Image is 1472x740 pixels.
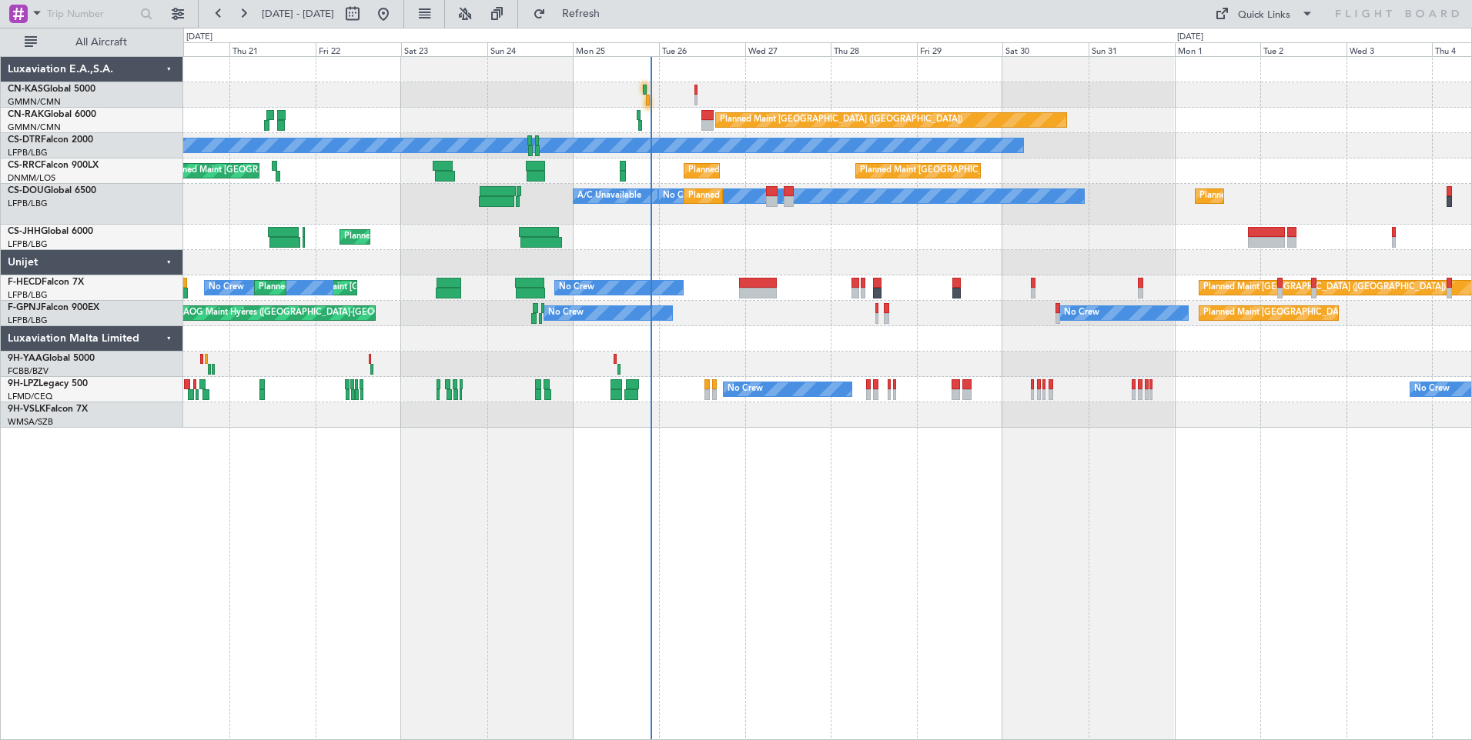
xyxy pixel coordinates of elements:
a: 9H-YAAGlobal 5000 [8,354,95,363]
span: 9H-YAA [8,354,42,363]
span: F-HECD [8,278,42,287]
div: Planned Maint [GEOGRAPHIC_DATA] ([GEOGRAPHIC_DATA]) [720,108,962,132]
a: LFMD/CEQ [8,391,52,402]
div: Tue 26 [659,42,745,56]
div: [DATE] [186,31,212,44]
a: LFPB/LBG [8,198,48,209]
a: CN-KASGlobal 5000 [8,85,95,94]
div: Sat 30 [1002,42,1089,56]
button: Quick Links [1207,2,1321,26]
span: CS-JHH [8,227,41,236]
a: CS-JHHGlobal 6000 [8,227,93,236]
div: No Crew [548,302,584,325]
div: Planned Maint [GEOGRAPHIC_DATA] ([GEOGRAPHIC_DATA]) [1199,185,1442,208]
a: FCBB/BZV [8,365,49,377]
span: All Aircraft [40,37,162,48]
div: No Crew [1064,302,1099,325]
div: AOG Maint Hyères ([GEOGRAPHIC_DATA]-[GEOGRAPHIC_DATA]) [183,302,443,325]
div: Thu 28 [831,42,917,56]
div: Wed 27 [745,42,831,56]
div: No Crew [663,185,698,208]
div: Quick Links [1238,8,1290,23]
a: GMMN/CMN [8,96,61,108]
span: 9H-VSLK [8,405,45,414]
div: Planned Maint [GEOGRAPHIC_DATA] ([GEOGRAPHIC_DATA]) [1203,276,1446,299]
div: [DATE] [1177,31,1203,44]
a: DNMM/LOS [8,172,55,184]
a: F-HECDFalcon 7X [8,278,84,287]
div: Mon 1 [1175,42,1261,56]
span: CS-RRC [8,161,41,170]
div: Mon 25 [573,42,659,56]
div: Wed 20 [144,42,230,56]
div: No Crew [1414,378,1450,401]
span: CS-DOU [8,186,44,195]
div: Planned Maint [GEOGRAPHIC_DATA] ([GEOGRAPHIC_DATA]) [1203,302,1446,325]
div: Planned Maint [GEOGRAPHIC_DATA] ([GEOGRAPHIC_DATA]) [688,185,931,208]
a: GMMN/CMN [8,122,61,133]
div: Planned Maint [GEOGRAPHIC_DATA] ([GEOGRAPHIC_DATA]) [344,225,587,248]
a: LFPB/LBG [8,238,48,250]
a: WMSA/SZB [8,416,53,428]
div: Planned Maint [GEOGRAPHIC_DATA] ([GEOGRAPHIC_DATA]) [688,159,931,182]
div: Sun 24 [487,42,574,56]
div: No Crew [209,276,244,299]
span: CN-KAS [8,85,43,94]
div: No Crew [728,378,763,401]
a: CN-RAKGlobal 6000 [8,110,96,119]
div: Sat 23 [401,42,487,56]
button: All Aircraft [17,30,167,55]
div: Planned Maint [GEOGRAPHIC_DATA] ([GEOGRAPHIC_DATA]) [860,159,1102,182]
button: Refresh [526,2,618,26]
div: Planned Maint [GEOGRAPHIC_DATA] ([GEOGRAPHIC_DATA]) [259,276,501,299]
div: Wed 3 [1347,42,1433,56]
span: [DATE] - [DATE] [262,7,334,21]
a: CS-RRCFalcon 900LX [8,161,99,170]
div: No Crew [559,276,594,299]
a: 9H-VSLKFalcon 7X [8,405,88,414]
a: CS-DOUGlobal 6500 [8,186,96,195]
a: LFPB/LBG [8,315,48,326]
a: LFPB/LBG [8,289,48,301]
a: LFPB/LBG [8,147,48,158]
span: CN-RAK [8,110,44,119]
span: CS-DTR [8,135,41,145]
span: F-GPNJ [8,303,41,312]
div: Fri 29 [917,42,1003,56]
span: Refresh [549,8,614,19]
div: A/C Unavailable [577,185,641,208]
div: Fri 22 [316,42,402,56]
span: 9H-LPZ [8,379,38,388]
div: Sun 31 [1089,42,1175,56]
div: Tue 2 [1260,42,1347,56]
a: 9H-LPZLegacy 500 [8,379,88,388]
a: CS-DTRFalcon 2000 [8,135,93,145]
input: Trip Number [47,2,135,25]
a: F-GPNJFalcon 900EX [8,303,99,312]
div: Thu 21 [229,42,316,56]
